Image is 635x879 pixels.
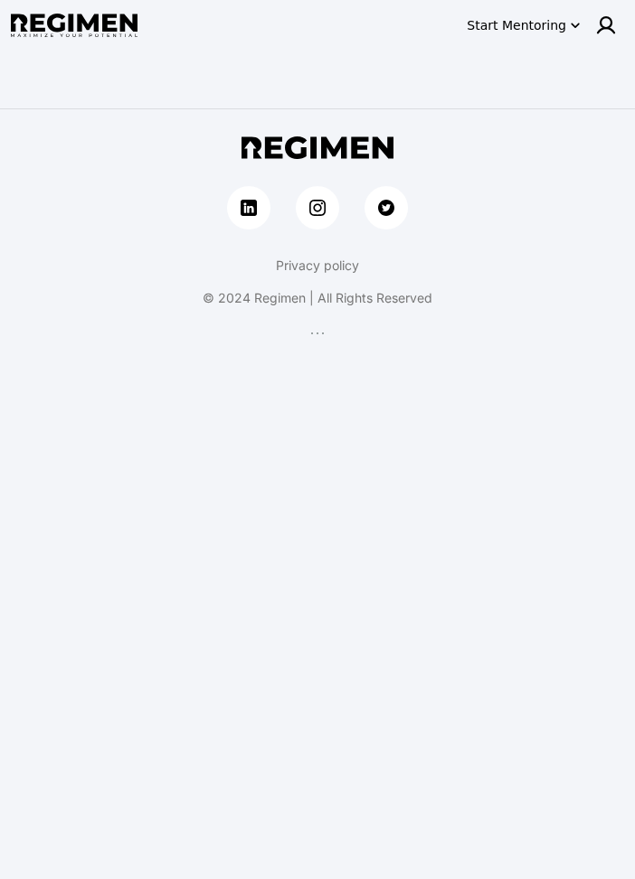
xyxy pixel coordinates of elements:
img: instagram button [309,200,326,216]
img: Regimen logo [11,14,137,38]
div: © 2024 Regimen | All Rights Reserved [203,289,432,307]
a: instagram [296,186,339,229]
img: linkedin button [241,200,257,216]
img: app footer logo [242,136,393,159]
img: twitter button [378,200,394,216]
a: Privacy policy [276,257,359,275]
button: Start Mentoring [463,11,584,40]
a: twitter [365,186,408,229]
img: user icon [595,14,617,36]
a: linkedin [227,186,270,229]
div: Start Mentoring [467,16,566,34]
